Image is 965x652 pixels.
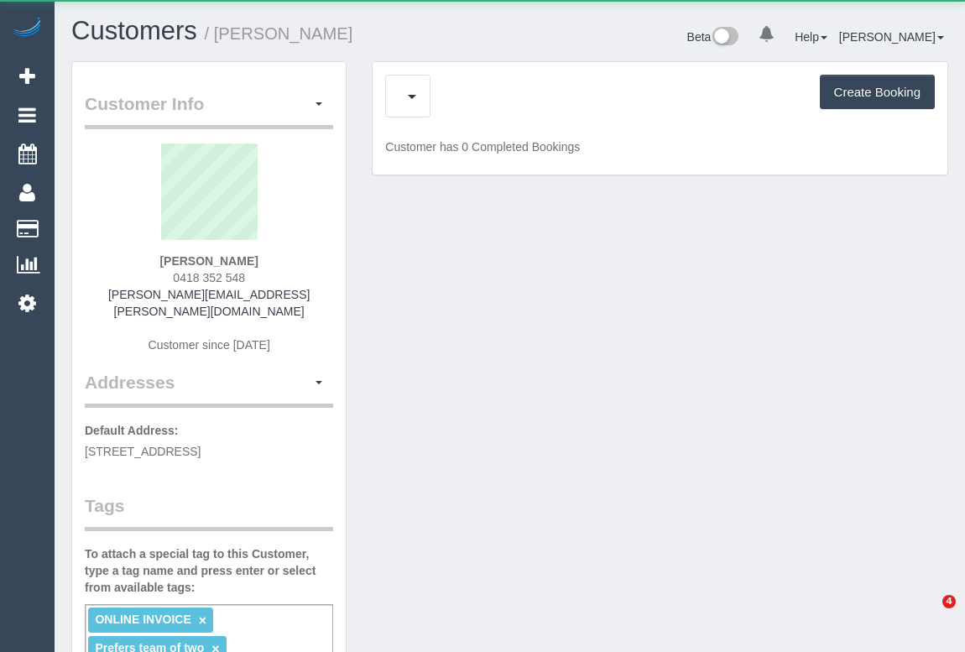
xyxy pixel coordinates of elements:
span: 4 [942,595,956,608]
button: Create Booking [820,75,935,110]
strong: [PERSON_NAME] [159,254,258,268]
img: Automaid Logo [10,17,44,40]
img: New interface [711,27,738,49]
label: To attach a special tag to this Customer, type a tag name and press enter or select from availabl... [85,545,333,596]
span: 0418 352 548 [173,271,245,284]
iframe: Intercom live chat [908,595,948,635]
a: × [199,613,206,628]
a: [PERSON_NAME] [839,30,944,44]
small: / [PERSON_NAME] [205,24,353,43]
legend: Tags [85,493,333,531]
a: Beta [687,30,739,44]
legend: Customer Info [85,91,333,129]
span: Customer since [DATE] [149,338,270,352]
a: Customers [71,16,197,45]
span: [STREET_ADDRESS] [85,445,201,458]
span: ONLINE INVOICE [95,613,190,626]
a: Help [795,30,827,44]
p: Customer has 0 Completed Bookings [385,138,935,155]
a: [PERSON_NAME][EMAIL_ADDRESS][PERSON_NAME][DOMAIN_NAME] [108,288,310,318]
label: Default Address: [85,422,179,439]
